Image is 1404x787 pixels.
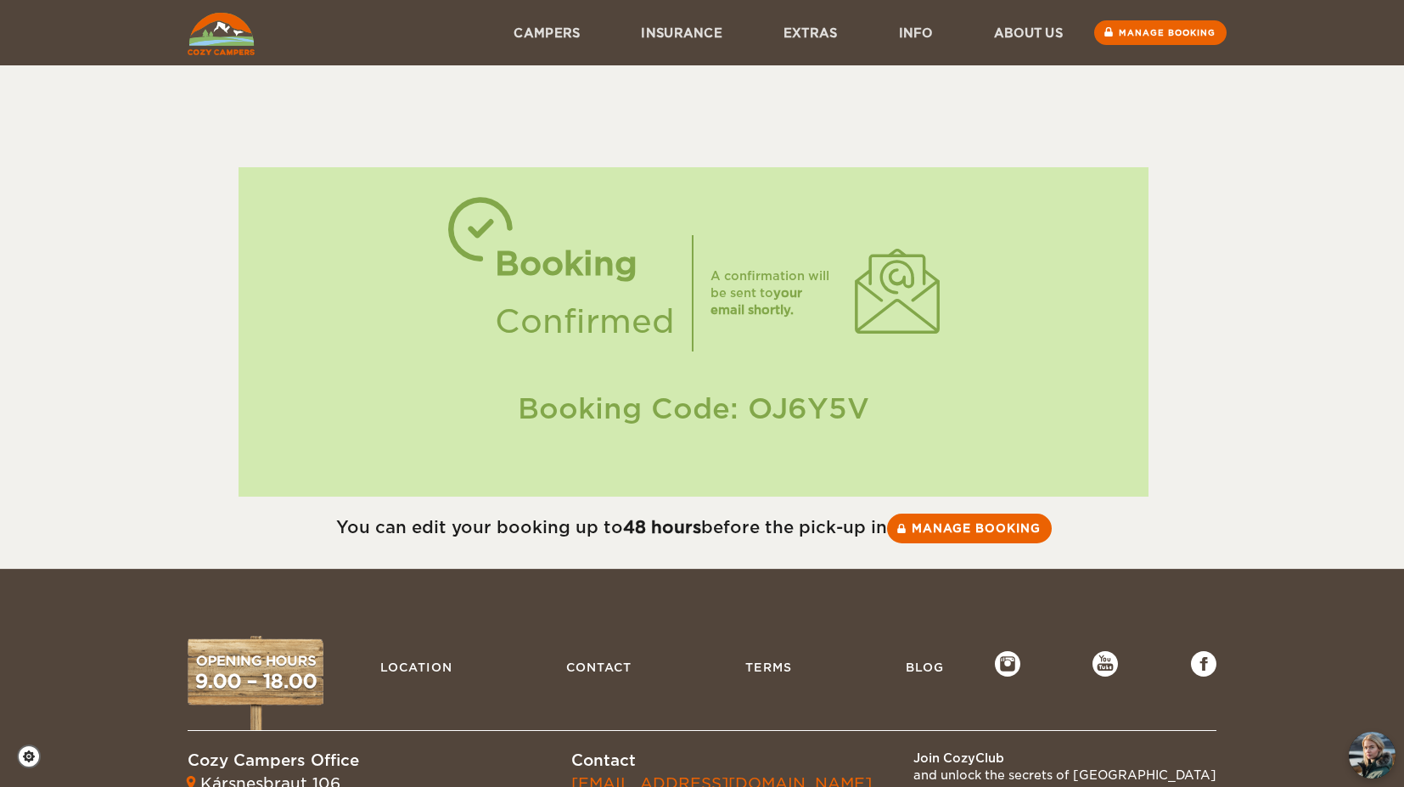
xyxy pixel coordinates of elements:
[913,750,1216,767] div: Join CozyClub
[1349,732,1396,779] button: chat-button
[188,750,501,772] div: Cozy Campers Office
[188,514,1199,543] div: You can edit your booking up to before the pick-up in
[372,651,461,683] a: Location
[1094,20,1227,45] a: Manage booking
[737,651,800,683] a: Terms
[17,745,52,768] a: Cookie settings
[710,267,838,318] div: A confirmation will be sent to
[571,750,872,772] div: Contact
[913,767,1216,784] div: and unlock the secrets of [GEOGRAPHIC_DATA]
[188,13,255,55] img: Cozy Campers
[623,517,701,537] strong: 48 hours
[1349,732,1396,779] img: Freyja at Cozy Campers
[256,389,1132,429] div: Booking Code: OJ6Y5V
[558,651,640,683] a: Contact
[897,651,952,683] a: Blog
[887,514,1052,543] a: Manage booking
[495,293,675,351] div: Confirmed
[495,235,675,293] div: Booking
